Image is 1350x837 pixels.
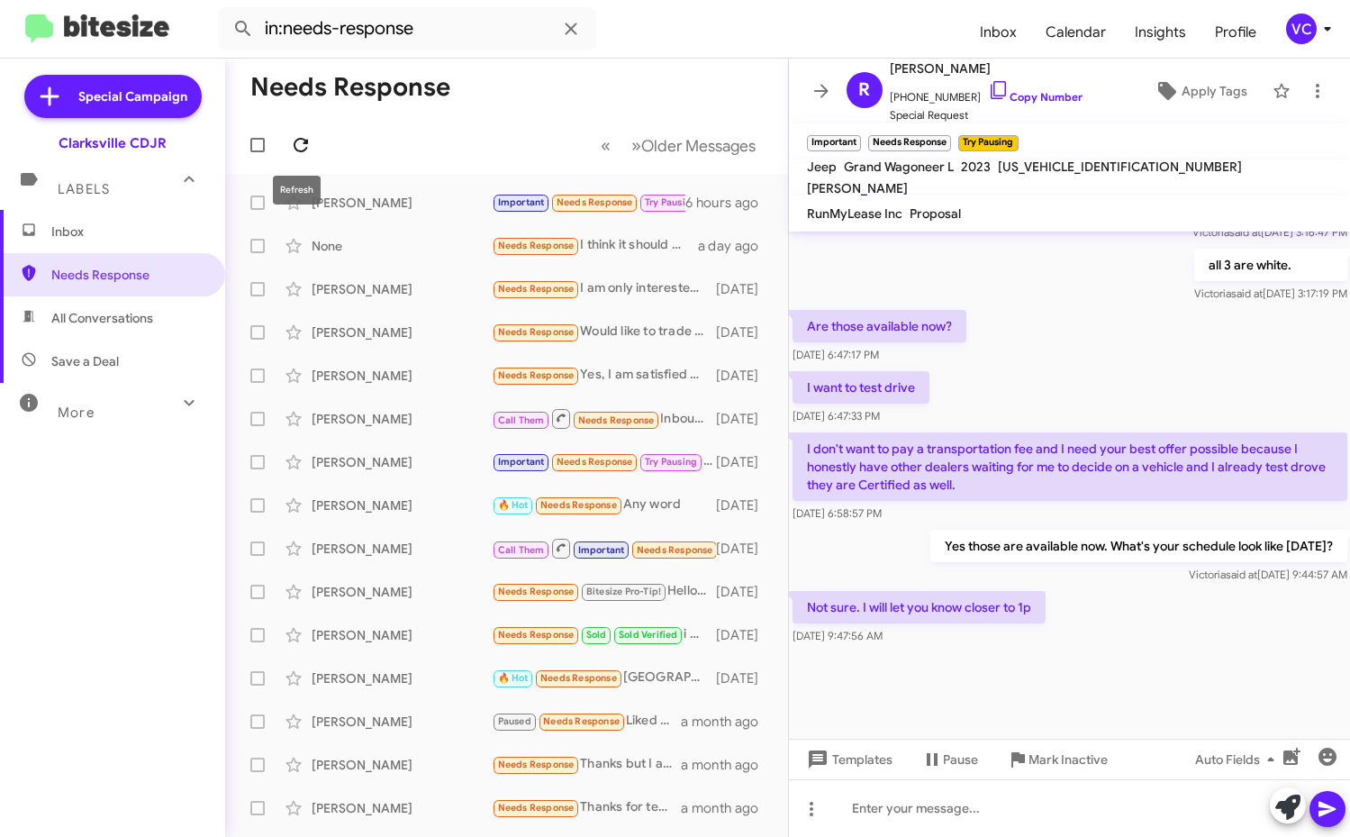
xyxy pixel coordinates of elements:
div: [DATE] [716,626,774,644]
a: Insights [1120,6,1201,59]
span: Victoria [DATE] 9:44:57 AM [1188,568,1346,581]
span: Needs Response [498,369,575,381]
div: [DATE] [716,496,774,514]
span: [DATE] 6:58:57 PM [793,506,882,520]
span: Try Pausing [645,456,697,468]
a: Calendar [1031,6,1120,59]
span: [PHONE_NUMBER] [890,79,1083,106]
div: Hello [PERSON_NAME], I asked the team for a pre purchase inspection. But never heard back. I can'... [492,581,716,602]
span: Save a Deal [51,352,119,370]
p: all 3 are white. [1193,249,1346,281]
div: [PERSON_NAME] [312,756,492,774]
div: VC [1286,14,1317,44]
a: Copy Number [988,90,1083,104]
div: Yes, I am satisfied with it. [492,365,716,386]
span: Needs Response [498,759,575,770]
button: Pause [907,743,992,776]
span: Victoria [DATE] 3:16:47 PM [1191,225,1346,239]
span: » [631,134,641,157]
span: Paused [498,715,531,727]
div: [DATE] [716,669,774,687]
div: [PERSON_NAME] [312,713,492,731]
div: [DATE] [716,280,774,298]
span: Needs Response [543,715,620,727]
div: Thanks for texting us. We will be with you shortly. In the meantime, you can use this link to sav... [492,797,681,818]
div: Thanks but I am no longer interested. I bought something else. [492,754,681,775]
div: [PERSON_NAME] [312,194,492,212]
span: Important [498,196,545,208]
button: Previous [590,127,621,164]
a: Inbox [965,6,1031,59]
span: Needs Response [498,283,575,295]
span: More [58,405,95,421]
span: Needs Response [51,266,204,284]
button: Mark Inactive [992,743,1122,776]
span: [US_VEHICLE_IDENTIFICATION_NUMBER] [998,159,1242,175]
span: Sold [586,629,607,641]
div: [PERSON_NAME] [312,367,492,385]
div: [DATE] [716,323,774,341]
a: Special Campaign [24,75,202,118]
span: Pause [943,743,978,776]
div: i was offered 12500 was trying to get 14500 and trying to get a little better deal since im tryin... [492,624,716,645]
p: I don't want to pay a transportation fee and I need your best offer possible because I honestly h... [793,432,1347,501]
span: Important [498,456,545,468]
h1: Needs Response [250,73,450,102]
div: a month ago [681,713,773,731]
div: Any word [492,495,716,515]
button: Auto Fields [1181,743,1296,776]
button: Next [621,127,766,164]
div: a day ago [698,237,774,255]
span: Templates [803,743,892,776]
input: Search [218,7,596,50]
div: [PERSON_NAME] [312,323,492,341]
div: [DATE] [716,453,774,471]
span: Labels [58,181,110,197]
div: [PERSON_NAME] [312,410,492,428]
span: [DATE] 9:47:56 AM [793,629,883,642]
span: 🔥 Hot [498,672,529,684]
div: I think it should be entitled to my oil change and car rotation. Unfortunately it expired with it... [492,235,698,256]
span: Victoria [DATE] 3:17:19 PM [1193,287,1346,300]
span: Grand Wagoneer L [844,159,954,175]
div: [PERSON_NAME] [312,280,492,298]
span: Jeep [807,159,837,175]
span: Special Request [890,106,1083,124]
span: RunMyLease Inc [807,205,902,222]
div: [DATE] [716,410,774,428]
span: 2023 [961,159,991,175]
p: I want to test drive [793,371,929,404]
div: 6 hours ago [685,194,773,212]
small: Needs Response [868,135,951,151]
div: [PERSON_NAME] [312,540,492,558]
div: a month ago [681,799,773,817]
div: Refresh [273,176,321,205]
span: Important [578,544,625,556]
span: Proposal [910,205,961,222]
span: [PERSON_NAME] [807,180,908,196]
span: Needs Response [498,802,575,814]
div: [DATE] [716,540,774,558]
small: Try Pausing [958,135,1018,151]
button: Templates [789,743,907,776]
div: What steps [492,537,716,560]
div: Would like to trade but also, don't want a high payment and don't know if I can with this situation [492,322,716,342]
div: [PERSON_NAME] [312,626,492,644]
div: [PERSON_NAME] [312,583,492,601]
span: Needs Response [578,414,655,426]
span: Try Pausing [645,196,697,208]
span: Mark Inactive [1028,743,1108,776]
a: Profile [1201,6,1271,59]
span: [PERSON_NAME] [890,58,1083,79]
button: VC [1271,14,1330,44]
div: I am only interested in O% interest and the summit model in the 2 tone white and black with the t... [492,278,716,299]
div: a month ago [681,756,773,774]
span: Inbox [51,223,204,241]
button: Apply Tags [1137,75,1264,107]
span: [DATE] 6:47:17 PM [793,348,879,361]
span: Needs Response [498,240,575,251]
span: « [601,134,611,157]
